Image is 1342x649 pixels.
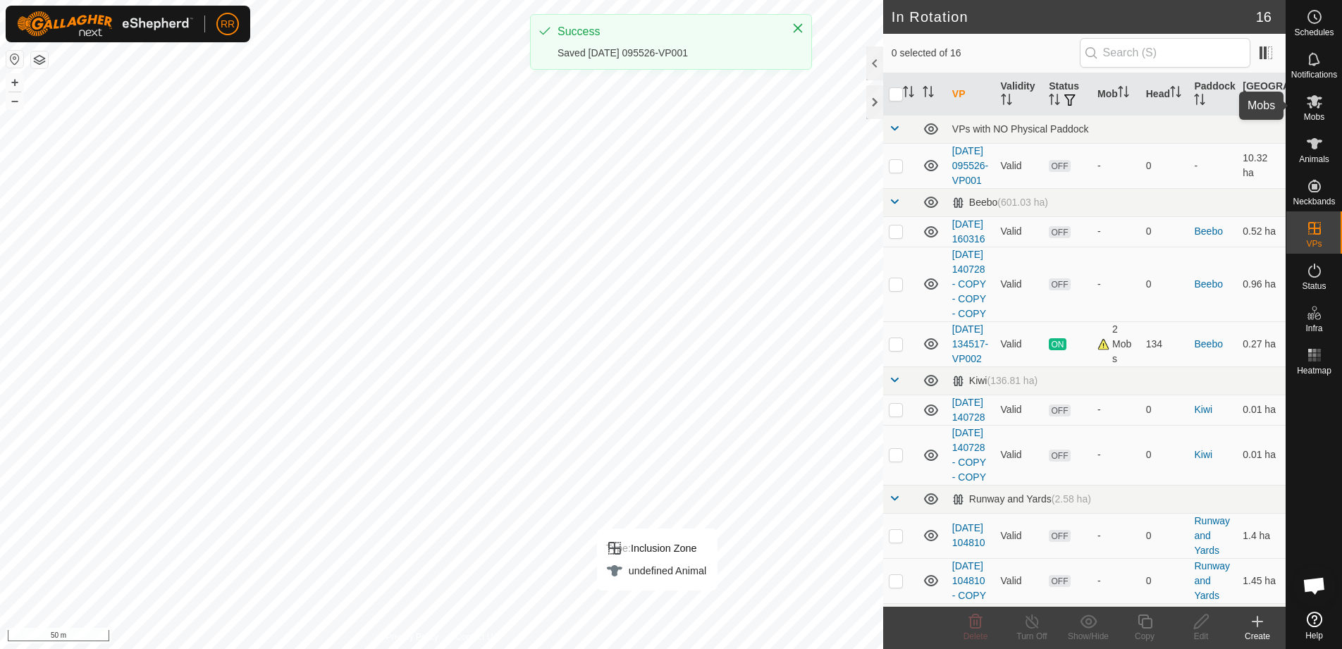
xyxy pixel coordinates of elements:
span: Mobs [1304,113,1324,121]
button: Close [788,18,808,38]
td: 10.32 ha [1237,143,1286,188]
img: Gallagher Logo [17,11,193,37]
td: Valid [995,558,1044,603]
div: - [1097,529,1135,543]
a: [DATE] 104810 [952,522,985,548]
td: 0 [1140,247,1189,321]
input: Search (S) [1080,38,1250,68]
div: 2 Mobs [1097,322,1135,366]
a: Help [1286,606,1342,645]
p-sorticon: Activate to sort [1170,88,1181,99]
span: (601.03 ha) [997,197,1048,208]
div: Create [1229,630,1286,643]
a: [DATE] 140728 - COPY - COPY [952,427,986,483]
span: OFF [1049,530,1070,542]
td: Valid [995,321,1044,366]
a: [DATE] 140728 [952,397,985,423]
span: OFF [1049,226,1070,238]
td: 0.27 ha [1237,321,1286,366]
td: Valid [995,216,1044,247]
td: 134 [1140,321,1189,366]
a: Runway and Yards [1194,560,1230,601]
td: 0 [1140,513,1189,558]
span: (2.58 ha) [1052,493,1091,505]
td: 0.01 ha [1237,425,1286,485]
td: 0 [1140,143,1189,188]
span: Animals [1299,155,1329,163]
a: [DATE] 104810 - COPY [952,560,986,601]
p-sorticon: Activate to sort [1264,96,1276,107]
p-sorticon: Activate to sort [1001,96,1012,107]
th: Validity [995,73,1044,116]
div: Beebo [952,197,1048,209]
span: Infra [1305,324,1322,333]
td: 1.45 ha [1237,558,1286,603]
th: VP [947,73,995,116]
th: [GEOGRAPHIC_DATA] Area [1237,73,1286,116]
button: Map Layers [31,51,48,68]
div: Show/Hide [1060,630,1116,643]
td: 0 [1140,425,1189,485]
a: Open chat [1293,564,1336,607]
td: Valid [995,395,1044,425]
span: Notifications [1291,70,1337,79]
a: [DATE] 134517-VP002 [952,323,988,364]
div: VPs with NO Physical Paddock [952,123,1280,135]
a: Beebo [1194,225,1222,237]
p-sorticon: Activate to sort [923,88,934,99]
td: 0 [1140,395,1189,425]
td: Valid [995,143,1044,188]
span: Heatmap [1297,366,1331,375]
a: [DATE] 095526-VP001 [952,145,988,186]
p-sorticon: Activate to sort [1118,88,1129,99]
div: - [1097,159,1135,173]
span: Delete [964,631,988,641]
th: Paddock [1188,73,1237,116]
h2: In Rotation [892,8,1256,25]
th: Status [1043,73,1092,116]
button: Reset Map [6,51,23,68]
div: - [1097,277,1135,292]
div: undefined Animal [606,562,706,579]
td: 0.96 ha [1237,247,1286,321]
button: + [6,74,23,91]
span: Schedules [1294,28,1334,37]
div: Saved [DATE] 095526-VP001 [558,46,777,61]
span: 0 selected of 16 [892,46,1080,61]
a: Kiwi [1194,449,1212,460]
th: Mob [1092,73,1140,116]
div: Copy [1116,630,1173,643]
a: Privacy Policy [386,631,438,643]
span: Neckbands [1293,197,1335,206]
span: Status [1302,282,1326,290]
div: Edit [1173,630,1229,643]
td: Valid [995,247,1044,321]
p-sorticon: Activate to sort [1194,96,1205,107]
td: - [1188,143,1237,188]
div: - [1097,447,1135,462]
a: Contact Us [455,631,497,643]
span: OFF [1049,404,1070,416]
div: Inclusion Zone [606,540,706,557]
td: 0.01 ha [1237,395,1286,425]
a: Kiwi [1194,404,1212,415]
p-sorticon: Activate to sort [1049,96,1060,107]
span: OFF [1049,575,1070,587]
span: OFF [1049,278,1070,290]
div: Turn Off [1004,630,1060,643]
span: 16 [1256,6,1272,27]
span: RR [221,17,235,32]
button: – [6,92,23,109]
span: ON [1049,338,1066,350]
span: VPs [1306,240,1322,248]
div: Kiwi [952,375,1038,387]
td: 0 [1140,558,1189,603]
a: [DATE] 160316 [952,218,985,245]
div: - [1097,224,1135,239]
div: Success [558,23,777,40]
p-sorticon: Activate to sort [903,88,914,99]
div: - [1097,574,1135,588]
span: OFF [1049,160,1070,172]
td: 0 [1140,216,1189,247]
td: Valid [995,513,1044,558]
